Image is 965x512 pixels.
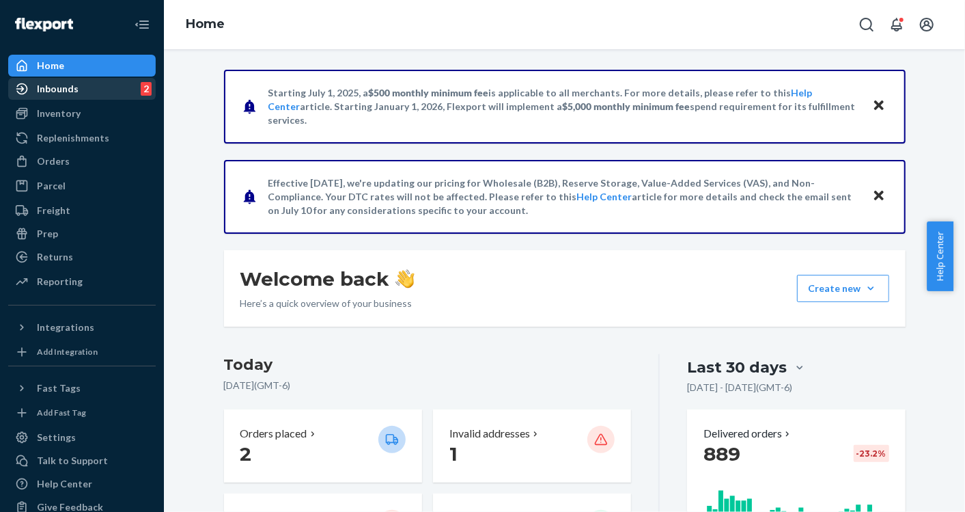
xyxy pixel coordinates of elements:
div: Add Fast Tag [37,407,86,418]
p: Effective [DATE], we're updating our pricing for Wholesale (B2B), Reserve Storage, Value-Added Se... [268,176,859,217]
div: Add Integration [37,346,98,358]
a: Inbounds2 [8,78,156,100]
button: Fast Tags [8,377,156,399]
button: Orders placed 2 [224,409,422,483]
a: Inventory [8,103,156,124]
h3: Today [224,354,632,376]
div: Inventory [37,107,81,120]
div: Fast Tags [37,381,81,395]
div: Last 30 days [687,357,787,378]
p: Invalid addresses [449,426,530,442]
a: Prep [8,223,156,245]
span: 2 [240,442,252,466]
div: Inbounds [37,82,79,96]
button: Open Search Box [853,11,880,38]
button: Invalid addresses 1 [433,409,631,483]
div: Talk to Support [37,454,108,468]
a: Help Center [8,473,156,495]
a: Orders [8,150,156,172]
span: 1 [449,442,458,466]
a: Add Integration [8,344,156,360]
button: Close [870,96,888,116]
div: Orders [37,154,70,168]
a: Help Center [577,191,632,202]
a: Settings [8,427,156,448]
button: Help Center [927,221,953,291]
div: Freight [37,204,70,217]
div: Settings [37,431,76,444]
a: Home [8,55,156,77]
button: Open notifications [883,11,910,38]
img: Flexport logo [15,18,73,31]
button: Open account menu [913,11,940,38]
button: Create new [797,275,889,302]
p: [DATE] ( GMT-6 ) [224,379,632,392]
div: Home [37,59,64,72]
h1: Welcome back [240,267,415,291]
a: Returns [8,246,156,268]
div: Parcel [37,179,66,193]
p: Orders placed [240,426,307,442]
a: Add Fast Tag [8,405,156,421]
div: Reporting [37,275,83,288]
span: 889 [703,442,740,466]
a: Home [186,16,225,31]
div: Returns [37,250,73,264]
button: Integrations [8,316,156,338]
a: Replenishments [8,127,156,149]
div: -23.2 % [854,445,889,462]
ol: breadcrumbs [175,5,236,44]
button: Delivered orders [703,426,793,442]
span: $500 monthly minimum fee [369,87,489,98]
p: [DATE] - [DATE] ( GMT-6 ) [687,381,792,394]
button: Close [870,187,888,206]
img: hand-wave emoji [395,269,415,288]
button: Talk to Support [8,450,156,472]
button: Close Navigation [128,11,156,38]
span: Soporte [27,10,76,22]
div: Replenishments [37,131,109,145]
div: Prep [37,227,58,241]
div: Integrations [37,321,94,334]
p: Starting July 1, 2025, a is applicable to all merchants. For more details, please refer to this a... [268,86,859,127]
div: Help Center [37,477,92,491]
p: Here’s a quick overview of your business [240,297,415,310]
a: Reporting [8,271,156,293]
a: Freight [8,200,156,221]
div: 2 [141,82,152,96]
span: $5,000 monthly minimum fee [563,100,690,112]
a: Parcel [8,175,156,197]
